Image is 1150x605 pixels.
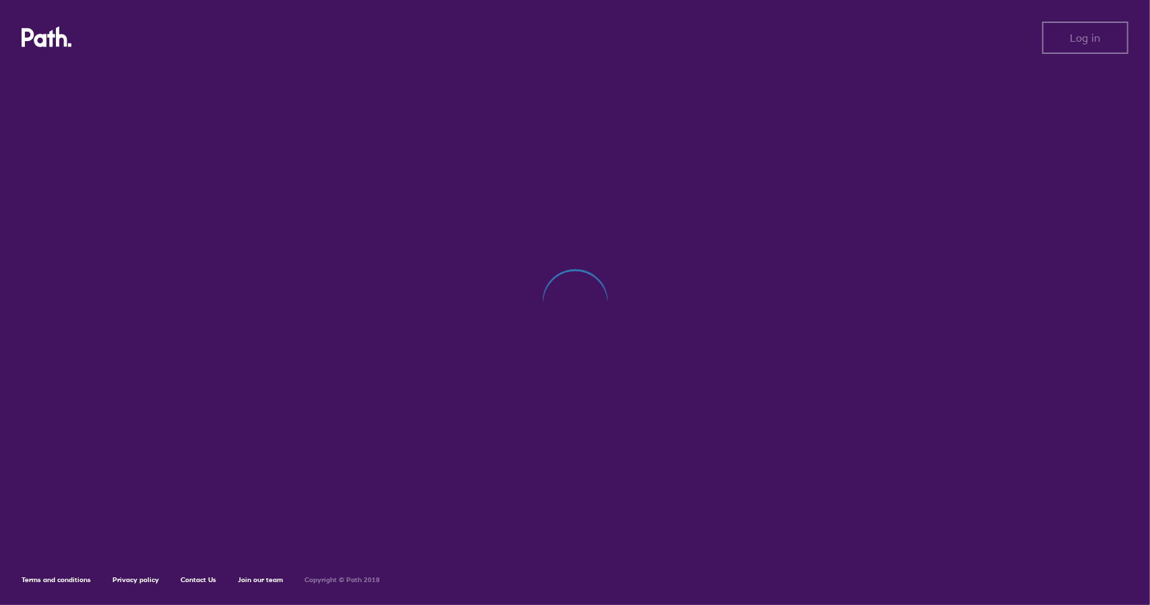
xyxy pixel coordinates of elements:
span: Log in [1071,32,1101,44]
a: Privacy policy [113,575,159,584]
button: Log in [1042,22,1128,54]
a: Terms and conditions [22,575,91,584]
a: Join our team [238,575,283,584]
a: Contact Us [181,575,216,584]
h6: Copyright © Path 2018 [305,576,380,584]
